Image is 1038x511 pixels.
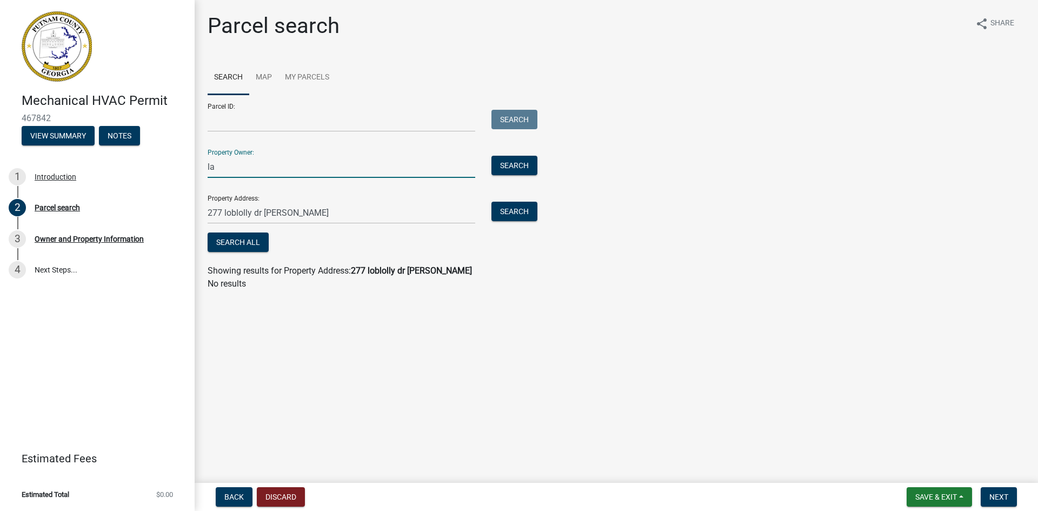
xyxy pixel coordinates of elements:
[22,126,95,145] button: View Summary
[216,487,252,507] button: Back
[9,230,26,248] div: 3
[491,110,537,129] button: Search
[22,93,186,109] h4: Mechanical HVAC Permit
[224,493,244,501] span: Back
[208,264,1025,277] div: Showing results for Property Address:
[9,199,26,216] div: 2
[208,61,249,95] a: Search
[491,156,537,175] button: Search
[981,487,1017,507] button: Next
[22,132,95,141] wm-modal-confirm: Summary
[156,491,173,498] span: $0.00
[208,13,340,39] h1: Parcel search
[249,61,278,95] a: Map
[907,487,972,507] button: Save & Exit
[35,204,80,211] div: Parcel search
[208,233,269,252] button: Search All
[491,202,537,221] button: Search
[22,491,69,498] span: Estimated Total
[208,277,1025,290] p: No results
[351,266,472,276] strong: 277 loblolly dr [PERSON_NAME]
[278,61,336,95] a: My Parcels
[967,13,1023,34] button: shareShare
[9,168,26,185] div: 1
[257,487,305,507] button: Discard
[99,132,140,141] wm-modal-confirm: Notes
[990,17,1014,30] span: Share
[9,448,177,469] a: Estimated Fees
[989,493,1008,501] span: Next
[975,17,988,30] i: share
[9,261,26,278] div: 4
[22,113,173,123] span: 467842
[915,493,957,501] span: Save & Exit
[22,11,92,82] img: Putnam County, Georgia
[35,173,76,181] div: Introduction
[35,235,144,243] div: Owner and Property Information
[99,126,140,145] button: Notes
